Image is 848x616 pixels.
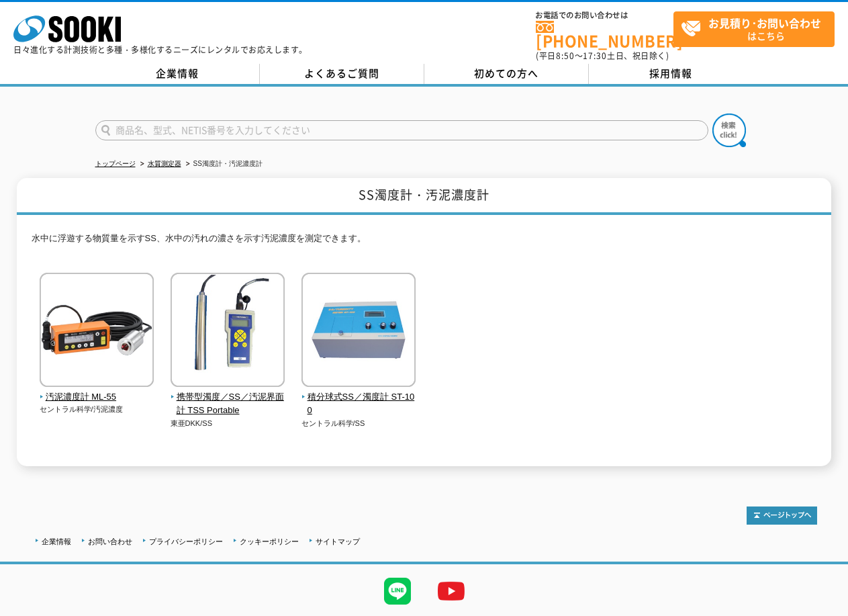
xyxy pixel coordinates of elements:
[424,64,589,84] a: 初めての方へ
[95,160,136,167] a: トップページ
[171,273,285,390] img: 携帯型濁度／SS／汚泥界面計 TSS Portable
[536,50,669,62] span: (平日 ～ 土日、祝日除く)
[40,378,154,404] a: 汚泥濃度計 ML-55
[747,507,817,525] img: トップページへ
[32,232,817,253] p: 水中に浮遊する物質量を示すSS、水中の汚れの濃さを示す汚泥濃度を測定できます。
[708,15,821,31] strong: お見積り･お問い合わせ
[316,537,360,545] a: サイトマップ
[95,120,708,140] input: 商品名、型式、NETIS番号を入力してください
[13,46,308,54] p: 日々進化する計測技術と多種・多様化するニーズにレンタルでお応えします。
[40,273,154,390] img: 汚泥濃度計 ML-55
[556,50,575,62] span: 8:50
[149,537,223,545] a: プライバシーポリシー
[301,390,416,419] span: 積分球式SS／濁度計 ST-100
[681,12,834,46] span: はこちら
[17,178,831,215] h1: SS濁度計・汚泥濃度計
[301,273,416,390] img: 積分球式SS／濁度計 ST-100
[583,50,607,62] span: 17:30
[673,11,835,47] a: お見積り･お問い合わせはこちら
[301,378,416,418] a: 積分球式SS／濁度計 ST-100
[536,11,673,19] span: お電話でのお問い合わせは
[40,390,154,404] span: 汚泥濃度計 ML-55
[712,114,746,147] img: btn_search.png
[536,21,673,48] a: [PHONE_NUMBER]
[88,537,132,545] a: お問い合わせ
[171,418,285,429] p: 東亜DKK/SS
[240,537,299,545] a: クッキーポリシー
[260,64,424,84] a: よくあるご質問
[42,537,71,545] a: 企業情報
[301,418,416,429] p: セントラル科学/SS
[183,157,263,171] li: SS濁度計・汚泥濃度計
[95,64,260,84] a: 企業情報
[148,160,181,167] a: 水質測定器
[40,404,154,415] p: セントラル科学/汚泥濃度
[474,66,538,81] span: 初めての方へ
[171,378,285,418] a: 携帯型濁度／SS／汚泥界面計 TSS Portable
[171,390,285,419] span: 携帯型濁度／SS／汚泥界面計 TSS Portable
[589,64,753,84] a: 採用情報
